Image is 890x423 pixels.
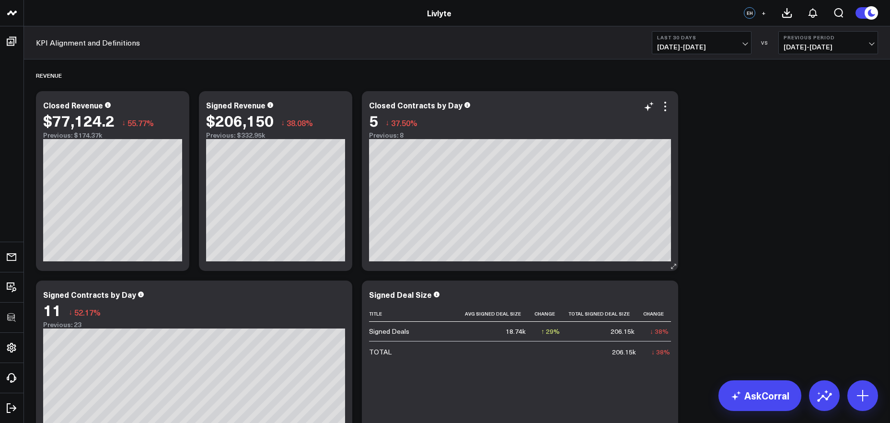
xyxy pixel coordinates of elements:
div: Previous: $332.95k [206,131,345,139]
div: 11 [43,301,61,318]
div: Closed Revenue [43,100,103,110]
div: 18.74k [506,327,526,336]
span: [DATE] - [DATE] [784,43,873,51]
span: + [762,10,766,16]
button: Last 30 Days[DATE]-[DATE] [652,31,751,54]
a: KPI Alignment and Definitions [36,37,140,48]
button: + [758,7,769,19]
a: AskCorral [718,380,801,411]
a: Livlyte [427,8,451,18]
div: EH [744,7,755,19]
span: 38.08% [287,117,313,128]
span: ↓ [281,117,285,129]
b: Last 30 Days [657,35,746,40]
div: Previous: 23 [43,321,345,329]
div: Previous: $174.37k [43,131,182,139]
div: VS [756,40,774,46]
div: Signed Deal Size [369,289,432,300]
div: 5 [369,112,378,129]
span: 37.50% [391,117,417,128]
th: Title [369,306,465,322]
th: Change [643,306,677,322]
th: Total Signed Deal Size [568,306,643,322]
div: Signed Contracts by Day [43,289,136,300]
b: Previous Period [784,35,873,40]
div: Signed Deals [369,327,409,336]
div: $206,150 [206,112,274,129]
div: 206.15k [612,347,636,357]
th: Change [534,306,568,322]
span: 55.77% [127,117,154,128]
div: $77,124.2 [43,112,115,129]
div: TOTAL [369,347,392,357]
button: Previous Period[DATE]-[DATE] [778,31,878,54]
span: 52.17% [74,307,101,317]
div: 206.15k [611,327,635,336]
div: Closed Contracts by Day [369,100,462,110]
span: ↓ [69,306,72,318]
div: ↓ 38% [650,327,669,336]
div: Previous: 8 [369,131,671,139]
div: Signed Revenue [206,100,266,110]
span: ↓ [122,117,126,129]
th: Avg Signed Deal Size [465,306,534,322]
span: ↓ [385,117,389,129]
div: ↑ 29% [541,327,560,336]
span: [DATE] - [DATE] [657,43,746,51]
div: ↓ 38% [651,347,670,357]
div: Revenue [36,64,62,86]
